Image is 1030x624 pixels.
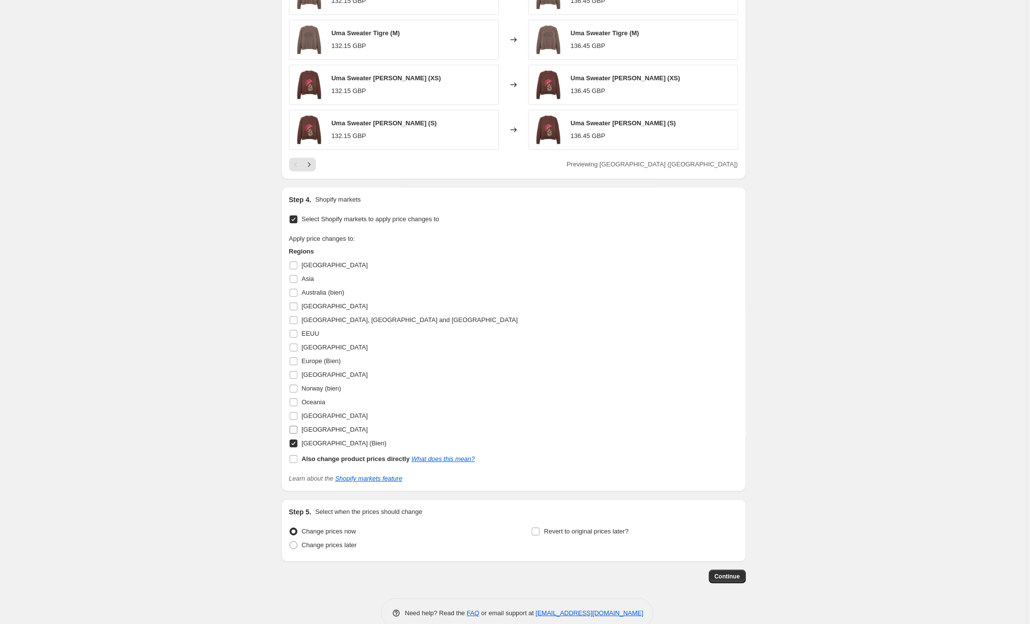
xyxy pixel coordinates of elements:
[467,609,480,617] a: FAQ
[302,426,368,433] span: [GEOGRAPHIC_DATA]
[289,158,316,171] nav: Pagination
[302,371,368,378] span: [GEOGRAPHIC_DATA]
[295,70,324,99] img: ROMUALDA-2_c78c84ac-2c02-49a6-9d18-2c08a962b19b_80x.png
[571,131,606,141] div: 136.45 GBP
[571,86,606,96] div: 136.45 GBP
[534,25,563,54] img: ROMUALDA-1_78075240-dbf7-4828-9ad7-a18cc9f8c47c_80x.png
[289,235,355,242] span: Apply price changes to:
[332,131,366,141] div: 132.15 GBP
[302,330,320,337] span: EEUU
[715,573,740,580] span: Continue
[332,41,366,51] div: 132.15 GBP
[289,195,312,205] h2: Step 4.
[335,475,402,482] a: Shopify markets feature
[302,215,439,223] span: Select Shopify markets to apply price changes to
[571,29,640,37] span: Uma Sweater Tigre (M)
[302,344,368,351] span: [GEOGRAPHIC_DATA]
[571,41,606,51] div: 136.45 GBP
[295,115,324,144] img: ROMUALDA-2_c78c84ac-2c02-49a6-9d18-2c08a962b19b_80x.png
[536,609,643,617] a: [EMAIL_ADDRESS][DOMAIN_NAME]
[332,29,400,37] span: Uma Sweater Tigre (M)
[289,247,518,256] h3: Regions
[405,609,467,617] span: Need help? Read the
[480,609,536,617] span: or email support at
[289,475,403,482] i: Learn about the
[302,289,344,296] span: Australia (bien)
[534,70,563,99] img: ROMUALDA-2_c78c84ac-2c02-49a6-9d18-2c08a962b19b_80x.png
[567,161,738,168] span: Previewing [GEOGRAPHIC_DATA] ([GEOGRAPHIC_DATA])
[315,507,422,517] p: Select when the prices should change
[332,86,366,96] div: 132.15 GBP
[302,357,341,365] span: Europe (Bien)
[302,439,387,447] span: [GEOGRAPHIC_DATA] (Bien)
[571,119,676,127] span: Uma Sweater [PERSON_NAME] (S)
[302,302,368,310] span: [GEOGRAPHIC_DATA]
[302,455,410,462] b: Also change product prices directly
[332,119,437,127] span: Uma Sweater [PERSON_NAME] (S)
[544,528,629,535] span: Revert to original prices later?
[302,541,357,549] span: Change prices later
[709,570,746,583] button: Continue
[571,74,681,82] span: Uma Sweater [PERSON_NAME] (XS)
[302,158,316,171] button: Next
[302,528,356,535] span: Change prices now
[315,195,361,205] p: Shopify markets
[302,385,342,392] span: Norway (bien)
[295,25,324,54] img: ROMUALDA-1_78075240-dbf7-4828-9ad7-a18cc9f8c47c_80x.png
[412,455,475,462] a: What does this mean?
[289,507,312,517] h2: Step 5.
[302,316,518,324] span: [GEOGRAPHIC_DATA], [GEOGRAPHIC_DATA] and [GEOGRAPHIC_DATA]
[302,275,314,282] span: Asia
[332,74,441,82] span: Uma Sweater [PERSON_NAME] (XS)
[302,261,368,269] span: [GEOGRAPHIC_DATA]
[302,398,325,406] span: Oceania
[534,115,563,144] img: ROMUALDA-2_c78c84ac-2c02-49a6-9d18-2c08a962b19b_80x.png
[302,412,368,419] span: [GEOGRAPHIC_DATA]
